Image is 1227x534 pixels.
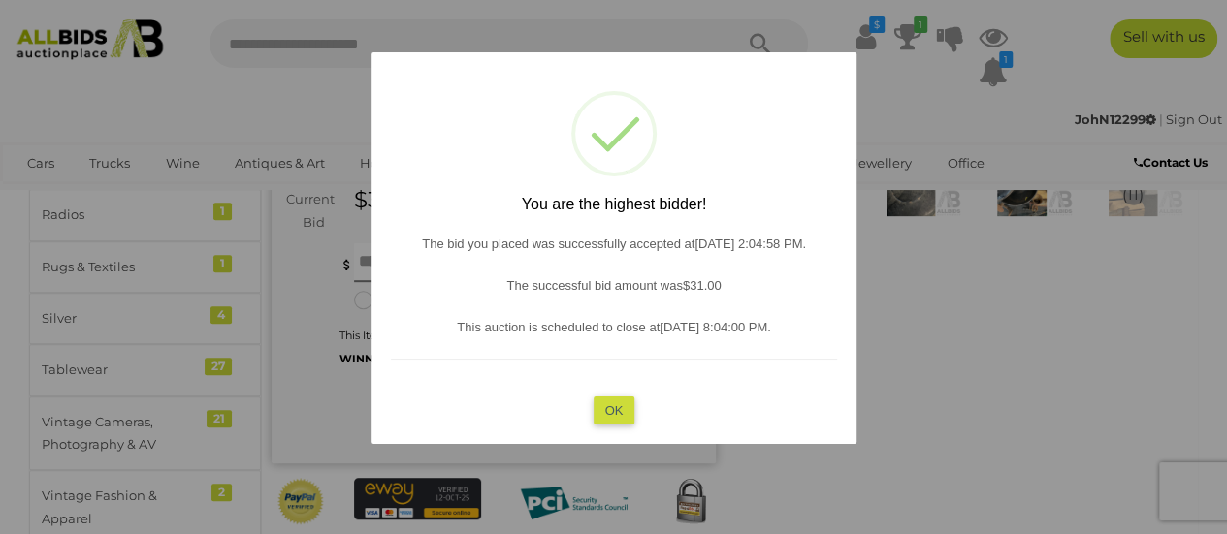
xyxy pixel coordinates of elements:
span: [DATE] 8:04:00 PM [660,320,767,334]
h2: You are the highest bidder! [391,196,837,213]
p: This auction is scheduled to close at . [391,316,837,338]
p: The successful bid amount was [391,273,837,296]
span: [DATE] 2:04:58 PM [694,236,802,250]
p: The bid you placed was successfully accepted at . [391,232,837,254]
span: $31.00 [682,277,721,292]
button: OK [593,395,634,424]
